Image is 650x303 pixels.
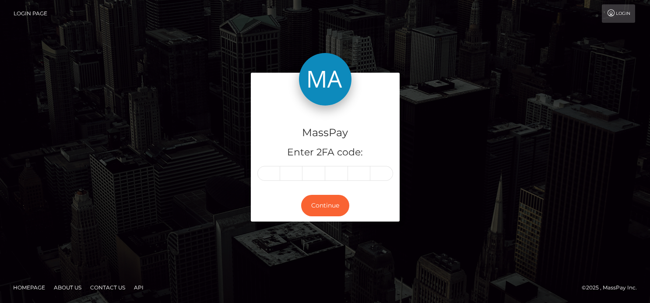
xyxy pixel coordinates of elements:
[602,4,635,23] a: Login
[50,281,85,294] a: About Us
[582,283,643,292] div: © 2025 , MassPay Inc.
[87,281,129,294] a: Contact Us
[301,195,349,216] button: Continue
[130,281,147,294] a: API
[299,53,351,106] img: MassPay
[10,281,49,294] a: Homepage
[14,4,47,23] a: Login Page
[257,146,393,159] h5: Enter 2FA code:
[257,125,393,141] h4: MassPay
